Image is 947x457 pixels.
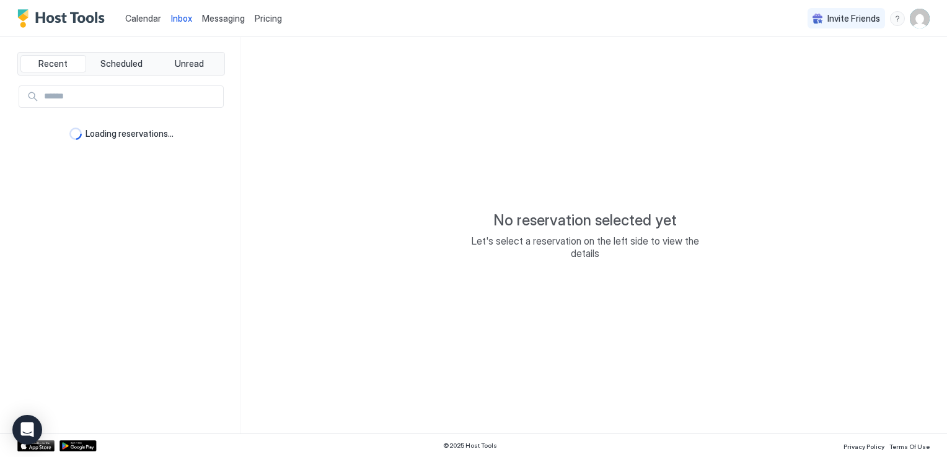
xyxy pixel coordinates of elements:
a: App Store [17,440,55,451]
span: Privacy Policy [843,443,884,450]
button: Recent [20,55,86,72]
span: Messaging [202,13,245,24]
span: Unread [175,58,204,69]
a: Calendar [125,12,161,25]
div: tab-group [17,52,225,76]
a: Google Play Store [59,440,97,451]
span: Recent [38,58,68,69]
a: Inbox [171,12,192,25]
span: Inbox [171,13,192,24]
div: User profile [910,9,930,28]
a: Privacy Policy [843,439,884,452]
div: Open Intercom Messenger [12,415,42,445]
div: loading [69,128,82,140]
input: Input Field [39,86,223,107]
span: Scheduled [100,58,143,69]
span: © 2025 Host Tools [443,442,497,450]
div: menu [890,11,905,26]
span: Let's select a reservation on the left side to view the details [461,235,709,259]
span: No reservation selected yet [493,211,677,230]
a: Messaging [202,12,245,25]
a: Terms Of Use [889,439,930,452]
a: Host Tools Logo [17,9,110,28]
button: Scheduled [89,55,154,72]
span: Pricing [255,13,282,24]
span: Calendar [125,13,161,24]
span: Terms Of Use [889,443,930,450]
span: Invite Friends [827,13,880,24]
span: Loading reservations... [86,128,174,139]
button: Unread [156,55,222,72]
